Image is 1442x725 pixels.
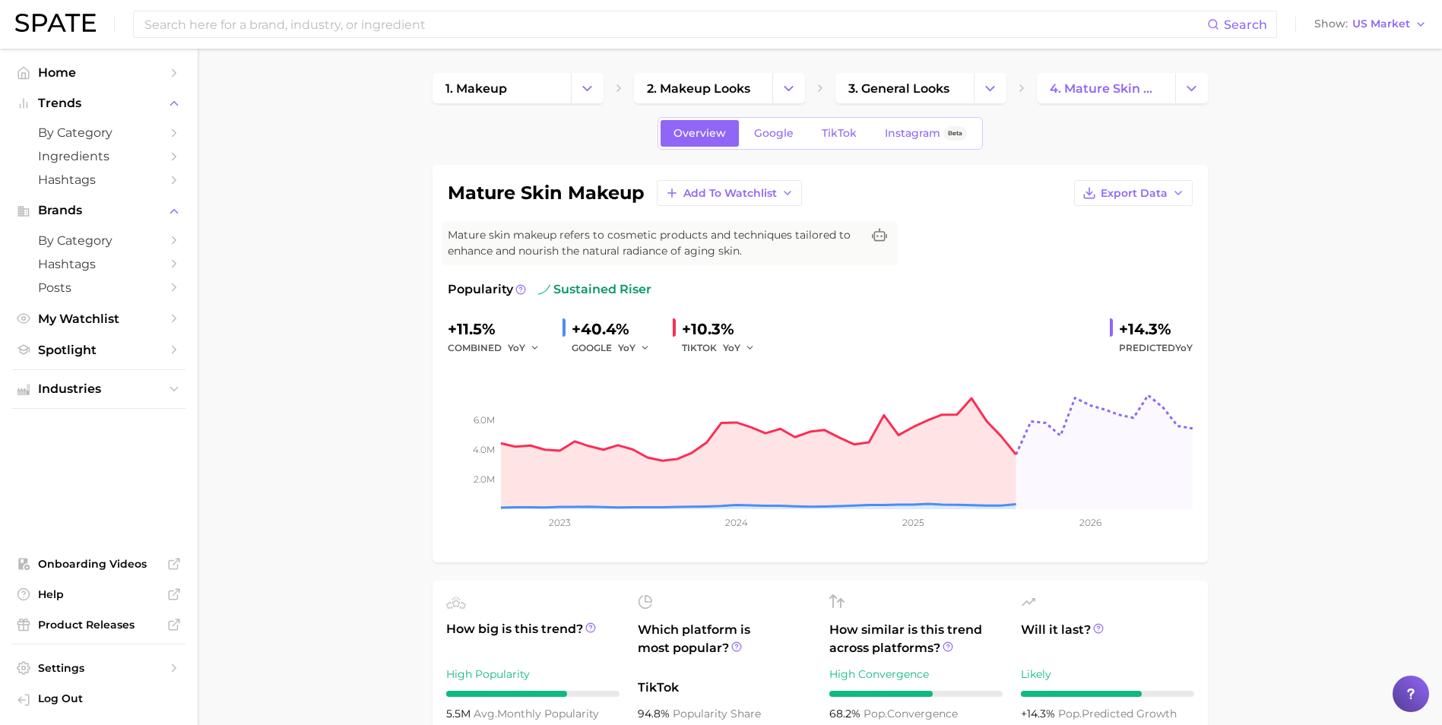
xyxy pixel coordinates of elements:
a: Help [12,583,185,606]
span: YoY [618,341,635,354]
button: ShowUS Market [1310,14,1431,34]
button: Change Category [772,73,805,103]
span: Ingredients [38,149,160,163]
span: Settings [38,661,160,675]
span: 4. mature skin makeup [1050,81,1162,96]
div: +14.3% [1119,317,1193,341]
div: combined [448,339,550,357]
span: Hashtags [38,173,160,187]
a: by Category [12,229,185,252]
abbr: popularity index [864,707,887,720]
tspan: 2023 [549,517,571,528]
div: High Popularity [446,665,620,683]
button: YoY [508,339,540,357]
span: 5.5m [446,707,474,720]
a: InstagramBeta [872,120,980,147]
a: 4. mature skin makeup [1037,73,1175,103]
div: 7 / 10 [446,691,620,697]
span: popularity share [673,707,761,720]
abbr: average [474,707,497,720]
tspan: 2026 [1079,517,1101,528]
span: Instagram [885,127,940,140]
span: Google [754,127,794,140]
span: Predicted [1119,339,1193,357]
img: sustained riser [538,283,550,296]
button: Change Category [974,73,1006,103]
span: Home [38,65,160,80]
button: YoY [618,339,651,357]
span: Add to Watchlist [683,187,777,200]
span: Beta [948,127,962,140]
span: YoY [508,341,525,354]
a: TikTok [809,120,870,147]
span: Log Out [38,692,173,705]
span: monthly popularity [474,707,599,720]
span: Overview [673,127,726,140]
button: YoY [723,339,756,357]
span: TikTok [638,679,811,697]
div: +11.5% [448,317,550,341]
button: Export Data [1074,180,1193,206]
button: Change Category [571,73,604,103]
a: Hashtags [12,252,185,276]
input: Search here for a brand, industry, or ingredient [143,11,1207,37]
span: My Watchlist [38,312,160,326]
span: Product Releases [38,618,160,632]
span: YoY [1175,342,1193,353]
a: 2. makeup looks [634,73,772,103]
a: Posts [12,276,185,299]
button: Add to Watchlist [657,180,802,206]
span: Search [1224,17,1267,32]
span: +14.3% [1021,707,1058,720]
a: 3. general looks [835,73,974,103]
div: 6 / 10 [829,691,1003,697]
span: YoY [723,341,740,354]
span: Show [1314,20,1348,28]
span: 68.2% [829,707,864,720]
span: Which platform is most popular? [638,621,811,671]
a: Hashtags [12,168,185,192]
div: GOOGLE [572,339,661,357]
span: Mature skin makeup refers to cosmetic products and techniques tailored to enhance and nourish the... [448,227,861,259]
abbr: popularity index [1058,707,1082,720]
a: Home [12,61,185,84]
span: Will it last? [1021,621,1194,657]
span: Popularity [448,280,513,299]
tspan: 2024 [724,517,747,528]
div: +10.3% [682,317,765,341]
span: 3. general looks [848,81,949,96]
div: Likely [1021,665,1194,683]
button: Trends [12,92,185,115]
span: Help [38,587,160,601]
span: by Category [38,125,160,140]
span: Spotlight [38,343,160,357]
span: predicted growth [1058,707,1177,720]
button: Brands [12,199,185,222]
button: Change Category [1175,73,1208,103]
span: Export Data [1101,187,1168,200]
span: Onboarding Videos [38,557,160,571]
a: Ingredients [12,144,185,168]
a: Google [741,120,807,147]
span: How big is this trend? [446,620,620,657]
a: Log out. Currently logged in with e-mail CSnow@ulta.com. [12,687,185,713]
a: Product Releases [12,613,185,636]
div: 7 / 10 [1021,691,1194,697]
span: 2. makeup looks [647,81,750,96]
div: +40.4% [572,317,661,341]
a: Onboarding Videos [12,552,185,575]
h1: mature skin makeup [448,184,645,202]
a: by Category [12,121,185,144]
div: High Convergence [829,665,1003,683]
span: Hashtags [38,257,160,271]
a: 1. makeup [433,73,571,103]
a: Settings [12,657,185,679]
a: Overview [661,120,739,147]
span: 1. makeup [445,81,507,96]
button: Industries [12,378,185,400]
div: TIKTOK [682,339,765,357]
span: sustained riser [538,280,651,299]
tspan: 2025 [902,517,924,528]
span: Posts [38,280,160,295]
span: TikTok [822,127,857,140]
